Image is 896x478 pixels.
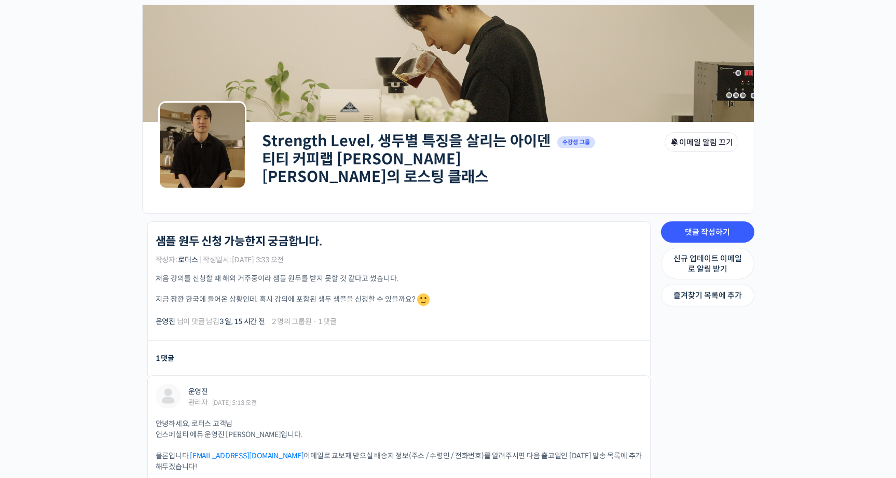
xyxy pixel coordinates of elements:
h1: 샘플 원두 신청 가능한지 궁금합니다. [156,235,322,248]
span: 수강생 그룹 [557,136,596,148]
a: 댓글 작성하기 [661,221,754,243]
a: 로터스 [178,255,198,264]
p: 안녕하세요, 로터스 고객님 언스페셜티 에듀 운영진 [PERSON_NAME]입니다. [156,418,642,440]
button: 이메일 알림 끄기 [665,132,738,152]
span: 작성자: | 작성일시: [DATE] 3:33 오전 [156,256,284,263]
div: 1 댓글 [156,352,174,365]
a: Strength Level, 생두별 특징을 살리는 아이덴티티 커피랩 [PERSON_NAME] [PERSON_NAME]의 로스팅 클래스 [262,132,550,186]
span: 설정 [160,344,173,353]
span: · [313,317,316,326]
a: [EMAIL_ADDRESS][DOMAIN_NAME] [190,451,304,460]
div: 관리자 [188,399,208,406]
span: 홈 [33,344,39,353]
p: 물론입니다. 이메일로 교보재 받으실 배송지 정보(주소 / 수령인 / 전화번호)를 알려주시면 다음 출고일인 [DATE] 발송 목록에 추가해두겠습니다! [156,451,642,472]
p: 처음 강의를 신청할 때 해외 거주중이라 샘플 원두를 받지 못할 것 같다고 썼습니다. [156,273,642,284]
a: 즐겨찾기 목록에 추가 [661,285,754,306]
a: 대화 [68,329,134,355]
a: 설정 [134,329,199,355]
a: 신규 업데이트 이메일로 알림 받기 [661,248,754,279]
a: 운영진 [188,387,208,396]
p: 지금 잠깐 한국에 들어온 상황인데, 혹시 강의에 포함된 생두 샘플을 신청할 수 있을까요? [156,292,642,307]
span: 대화 [95,345,107,353]
span: [DATE] 5:13 오전 [212,400,257,406]
a: "운영진"님 프로필 보기 [156,384,181,409]
span: 님이 댓글 남김 [156,318,265,325]
a: 3 일, 15 시간 전 [219,317,265,326]
img: 🙂 [417,293,430,306]
span: 2 명의 그룹원 [272,318,312,325]
span: 1 댓글 [318,318,337,325]
img: Group logo of Strength Level, 생두별 특징을 살리는 아이덴티티 커피랩 윤원균 대표의 로스팅 클래스 [158,101,246,189]
a: 홈 [3,329,68,355]
a: 운영진 [156,317,175,326]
